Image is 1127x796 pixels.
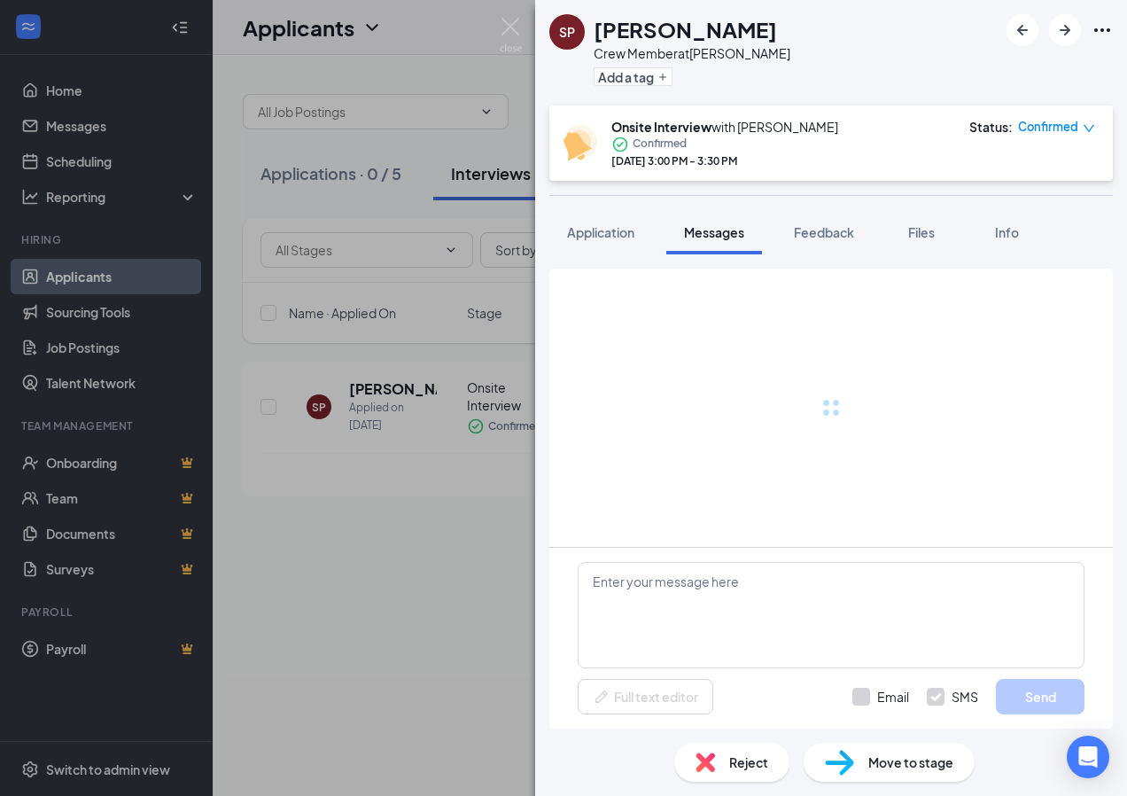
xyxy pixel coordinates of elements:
[868,753,953,772] span: Move to stage
[1083,122,1095,135] span: down
[611,136,629,153] svg: CheckmarkCircle
[1054,20,1076,41] svg: ArrowRight
[729,753,768,772] span: Reject
[578,679,713,714] button: Full text editorPen
[611,153,838,168] div: [DATE] 3:00 PM - 3:30 PM
[1018,118,1078,136] span: Confirmed
[1092,20,1113,41] svg: Ellipses
[559,23,575,41] div: SP
[995,224,1019,240] span: Info
[1067,736,1109,778] div: Open Intercom Messenger
[794,224,854,240] span: Feedback
[594,44,790,62] div: Crew Member at [PERSON_NAME]
[594,67,672,86] button: PlusAdd a tag
[611,119,711,135] b: Onsite Interview
[908,224,935,240] span: Files
[996,679,1084,714] button: Send
[1012,20,1033,41] svg: ArrowLeftNew
[633,136,687,153] span: Confirmed
[611,118,838,136] div: with [PERSON_NAME]
[684,224,744,240] span: Messages
[657,72,668,82] svg: Plus
[969,118,1013,136] div: Status :
[594,14,777,44] h1: [PERSON_NAME]
[567,224,634,240] span: Application
[1007,14,1038,46] button: ArrowLeftNew
[1049,14,1081,46] button: ArrowRight
[593,688,610,706] svg: Pen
